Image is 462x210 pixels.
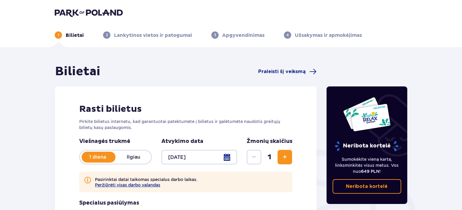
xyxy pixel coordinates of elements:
[79,119,280,130] font: Pirkite bilietus internetu, kad garantuotai patektumėte į bilietus ir galėtumėte naudotis greitųj...
[379,169,381,174] font: !
[335,157,399,174] font: Sumokėkite vieną kartą, linksminkitės visus metus. Vos nuo
[295,32,362,38] font: Užsakymas ir apmokėjimas
[79,199,139,206] font: Specialus pasiūlymas
[127,154,140,160] font: Ilgiau
[66,32,84,38] font: Bilietai
[214,33,216,37] font: 3
[79,103,142,115] font: Rasti bilietus
[247,150,261,164] button: Sumažinti
[55,8,123,17] img: Lenkijos parko logotipas
[211,31,265,39] div: 3Apgyvendinimas
[286,33,289,37] font: 4
[284,31,362,39] div: 4Užsakymas ir apmokėjimas
[343,97,391,132] img: Du įėjimo į „Suntago“ atvirukai su užrašu „NERIBOTAS POILSIS“ baltame fone su tropiniais lapais i...
[333,179,402,194] a: Neribota kortelė
[258,68,317,75] a: Praleisti šį veiksmą
[79,138,130,145] font: Viešnagės trukmė
[346,184,388,189] font: Neribota kortelė
[268,153,271,162] font: 1
[58,33,59,37] font: 1
[95,183,160,187] button: Peržiūrėti visas darbo valandas
[95,177,197,182] font: Pasirinktai datai taikomas specialus darbo laikas.
[361,169,379,174] font: 649 PLN
[343,142,391,149] font: Neribota kortelė
[161,138,203,145] font: Atvykimo data
[55,31,84,39] div: 1Bilietai
[55,64,100,79] font: Bilietai
[103,31,192,39] div: 2Lankytinos vietos ir patogumai
[247,138,292,145] font: Žmonių skaičius
[106,33,108,37] font: 2
[89,154,106,160] font: 1 diena
[222,32,265,38] font: Apgyvendinimas
[278,150,292,164] button: Padidinti
[114,32,192,38] font: Lankytinos vietos ir patogumai
[258,69,306,74] font: Praleisti šį veiksmą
